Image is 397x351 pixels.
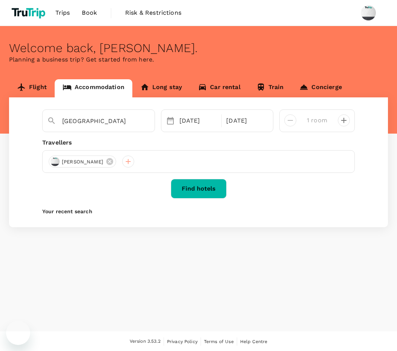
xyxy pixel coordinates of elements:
[167,337,198,346] a: Privacy Policy
[42,208,355,215] p: Your recent search
[9,5,49,21] img: TruTrip logo
[171,179,227,199] button: Find hotels
[361,5,376,20] img: Regina Avena
[55,8,70,17] span: Trips
[248,79,292,97] a: Train
[9,55,388,64] p: Planning a business trip? Get started from here.
[149,120,151,122] button: Open
[9,41,388,55] div: Welcome back , [PERSON_NAME] .
[167,339,198,344] span: Privacy Policy
[338,114,350,126] button: decrease
[55,79,132,97] a: Accommodation
[291,79,349,97] a: Concierge
[6,321,30,345] iframe: Button to launch messaging window
[240,339,268,344] span: Help Centre
[204,337,234,346] a: Terms of Use
[62,115,129,127] input: Search cities, hotels, work locations
[125,8,181,17] span: Risk & Restrictions
[132,79,190,97] a: Long stay
[42,138,355,147] div: Travellers
[49,155,116,168] div: [PERSON_NAME]
[82,8,97,17] span: Book
[176,113,220,128] div: [DATE]
[302,114,332,126] input: Add rooms
[240,337,268,346] a: Help Centre
[9,79,55,97] a: Flight
[51,157,60,166] img: avatar-67e107d034142.png
[57,158,108,166] span: [PERSON_NAME]
[204,339,234,344] span: Terms of Use
[130,338,161,345] span: Version 3.53.2
[223,113,267,128] div: [DATE]
[190,79,248,97] a: Car rental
